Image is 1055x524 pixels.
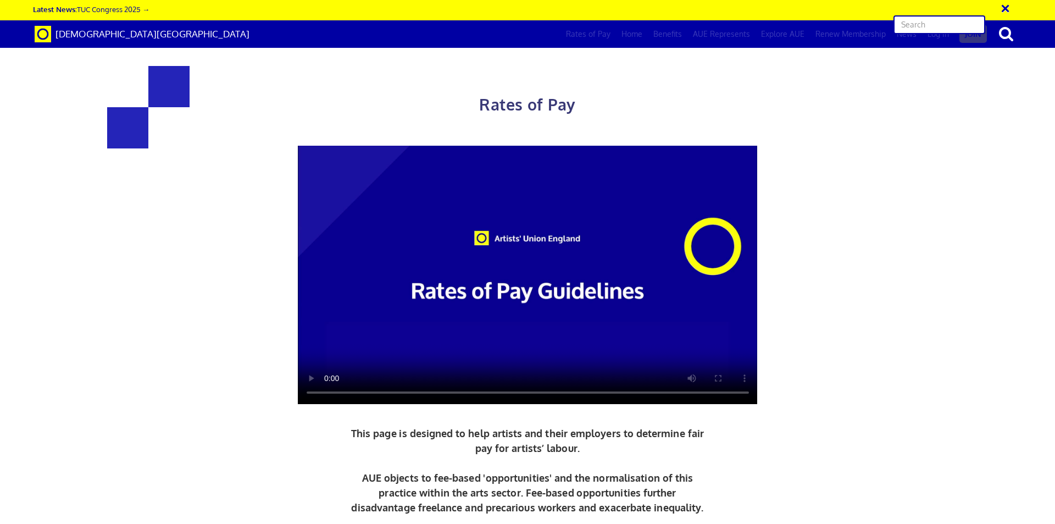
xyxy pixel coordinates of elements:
a: Brand [DEMOGRAPHIC_DATA][GEOGRAPHIC_DATA] [26,20,258,48]
button: search [989,22,1023,45]
a: Home [616,20,648,48]
span: [DEMOGRAPHIC_DATA][GEOGRAPHIC_DATA] [55,28,249,40]
a: Latest News:TUC Congress 2025 → [33,4,149,14]
a: AUE Represents [687,20,756,48]
a: Benefits [648,20,687,48]
strong: Latest News: [33,4,77,14]
a: News [891,20,922,48]
a: Log in [922,20,954,48]
a: Renew Membership [810,20,891,48]
p: This page is designed to help artists and their employers to determine fair pay for artists’ labo... [348,426,707,515]
span: Rates of Pay [479,95,575,114]
input: Search [893,15,985,34]
a: Rates of Pay [560,20,616,48]
a: Join [959,25,987,43]
a: Explore AUE [756,20,810,48]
